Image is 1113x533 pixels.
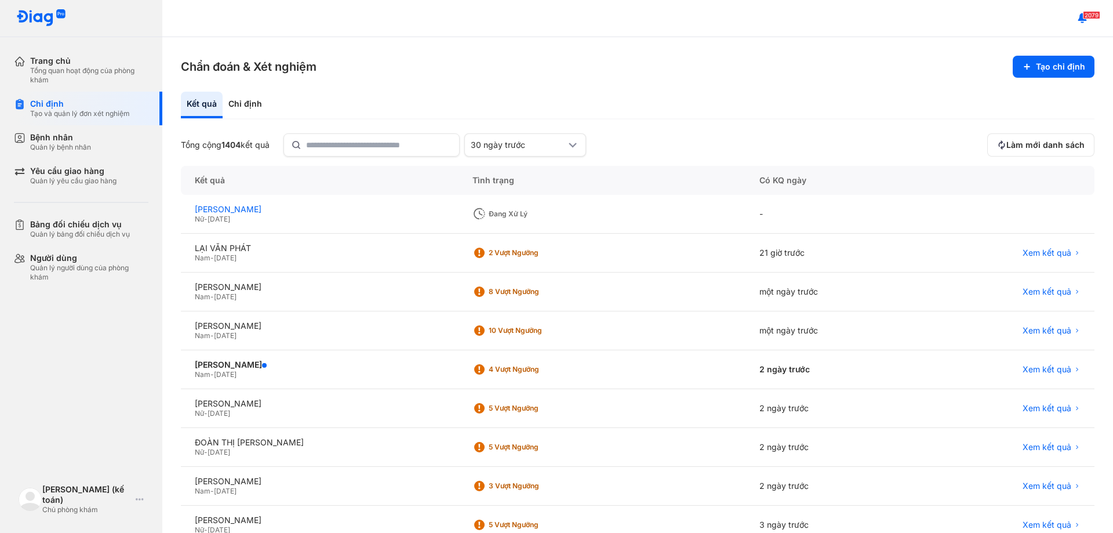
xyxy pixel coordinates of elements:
div: 8 Vượt ngưỡng [489,287,581,296]
span: - [210,331,214,340]
div: [PERSON_NAME] [195,282,445,292]
span: [DATE] [214,487,237,495]
div: Có KQ ngày [745,166,921,195]
div: 4 Vượt ngưỡng [489,365,581,374]
div: Chỉ định [30,99,130,109]
div: Bảng đối chiếu dịch vụ [30,219,130,230]
div: [PERSON_NAME] [195,321,445,331]
div: 3 Vượt ngưỡng [489,481,581,491]
span: - [210,370,214,379]
span: - [204,409,208,418]
span: [DATE] [214,253,237,262]
span: Xem kết quả [1023,248,1071,258]
div: Quản lý bệnh nhân [30,143,91,152]
div: Kết quả [181,92,223,118]
div: Tạo và quản lý đơn xét nghiệm [30,109,130,118]
div: 10 Vượt ngưỡng [489,326,581,335]
div: Yêu cầu giao hàng [30,166,117,176]
div: Người dùng [30,253,148,263]
span: [DATE] [208,215,230,223]
div: Tình trạng [459,166,745,195]
span: Xem kết quả [1023,442,1071,452]
div: Tổng quan hoạt động của phòng khám [30,66,148,85]
div: [PERSON_NAME] [195,398,445,409]
div: Chủ phòng khám [42,505,132,514]
span: [DATE] [214,292,237,301]
span: Nữ [195,448,204,456]
div: một ngày trước [745,273,921,311]
div: Trang chủ [30,56,148,66]
span: Nam [195,487,210,495]
img: logo [19,488,42,511]
div: 5 Vượt ngưỡng [489,443,581,452]
div: Chỉ định [223,92,268,118]
span: - [210,487,214,495]
div: Kết quả [181,166,459,195]
span: Xem kết quả [1023,287,1071,297]
button: Làm mới danh sách [987,133,1094,157]
div: 2 ngày trước [745,428,921,467]
span: Nam [195,253,210,262]
span: Nam [195,292,210,301]
span: Xem kết quả [1023,481,1071,491]
div: 21 giờ trước [745,234,921,273]
span: - [210,292,214,301]
span: [DATE] [214,331,237,340]
div: [PERSON_NAME] (kế toán) [42,484,132,505]
span: [DATE] [208,409,230,418]
div: Quản lý người dùng của phòng khám [30,263,148,282]
div: [PERSON_NAME] [195,360,445,370]
span: Nam [195,370,210,379]
span: Xem kết quả [1023,325,1071,336]
div: LẠI VĂN PHÁT [195,243,445,253]
span: 2079 [1083,11,1100,19]
div: 5 Vượt ngưỡng [489,520,581,530]
span: - [210,253,214,262]
div: 30 ngày trước [471,140,566,150]
span: 1404 [221,140,241,150]
div: [PERSON_NAME] [195,515,445,525]
div: 2 ngày trước [745,350,921,389]
span: [DATE] [214,370,237,379]
span: Nam [195,331,210,340]
div: 2 ngày trước [745,467,921,506]
div: 2 ngày trước [745,389,921,428]
div: [PERSON_NAME] [195,204,445,215]
span: [DATE] [208,448,230,456]
span: Xem kết quả [1023,520,1071,530]
div: ĐOÀN THỊ [PERSON_NAME] [195,437,445,448]
span: Xem kết quả [1023,364,1071,375]
div: Quản lý yêu cầu giao hàng [30,176,117,186]
div: Tổng cộng kết quả [181,140,270,150]
span: Nữ [195,409,204,418]
div: Bệnh nhân [30,132,91,143]
h3: Chẩn đoán & Xét nghiệm [181,59,317,75]
div: một ngày trước [745,311,921,350]
span: Xem kết quả [1023,403,1071,414]
div: Đang xử lý [489,209,581,219]
div: [PERSON_NAME] [195,476,445,487]
div: 5 Vượt ngưỡng [489,404,581,413]
div: 2 Vượt ngưỡng [489,248,581,258]
span: Nữ [195,215,204,223]
div: - [745,195,921,234]
span: - [204,448,208,456]
span: - [204,215,208,223]
div: Quản lý bảng đối chiếu dịch vụ [30,230,130,239]
img: logo [16,9,66,27]
span: Làm mới danh sách [1006,140,1085,150]
button: Tạo chỉ định [1013,56,1094,78]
